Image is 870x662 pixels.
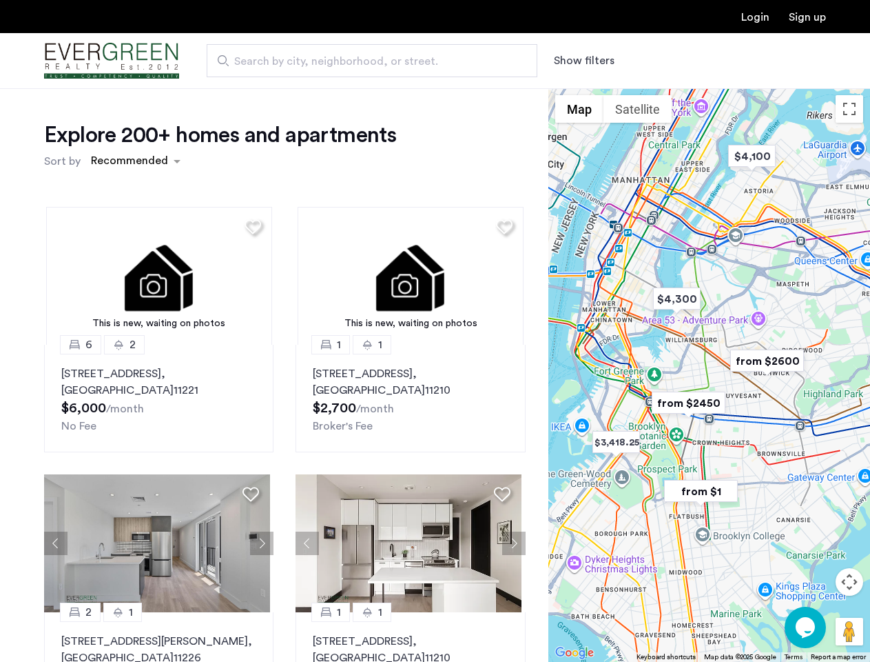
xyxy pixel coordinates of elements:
[603,95,672,123] button: Show satellite imagery
[313,421,373,432] span: Broker's Fee
[61,365,256,399] p: [STREET_ADDRESS] 11221
[337,337,341,353] span: 1
[44,532,68,555] button: Previous apartment
[84,149,187,174] ng-select: sort-apartment
[811,652,866,662] a: Report a map error
[85,337,92,353] span: 6
[554,52,614,69] button: Show or hide filters
[659,476,743,507] div: from $1
[46,207,272,345] a: This is new, waiting on photos
[44,35,179,87] img: logo
[46,207,272,345] img: 3.gif
[741,12,769,23] a: Login
[646,388,731,419] div: from $2450
[44,35,179,87] a: Cazamio Logo
[89,152,168,172] div: Recommended
[130,337,136,353] span: 2
[502,532,526,555] button: Next apartment
[785,607,829,648] iframe: chat widget
[61,421,96,432] span: No Fee
[704,654,776,661] span: Map data ©2025 Google
[378,604,382,621] span: 1
[296,345,525,452] a: 11[STREET_ADDRESS], [GEOGRAPHIC_DATA]11210Broker's Fee
[296,532,319,555] button: Previous apartment
[85,604,92,621] span: 2
[296,474,521,612] img: c030568a-c426-483c-b473-77022edd3556_638739499524403227.png
[298,207,524,345] a: This is new, waiting on photos
[552,644,597,662] img: Google
[234,53,499,70] span: Search by city, neighborhood, or street.
[129,604,133,621] span: 1
[789,12,826,23] a: Registration
[250,532,273,555] button: Next apartment
[725,345,809,377] div: from $2600
[552,644,597,662] a: Open this area in Google Maps (opens a new window)
[44,345,273,452] a: 62[STREET_ADDRESS], [GEOGRAPHIC_DATA]11221No Fee
[785,652,802,662] a: Terms (opens in new tab)
[53,317,265,331] div: This is new, waiting on photos
[44,474,270,612] img: 66a1adb6-6608-43dd-a245-dc7333f8b390_638824126198252652.jpeg
[313,365,508,399] p: [STREET_ADDRESS] 11210
[356,403,394,414] sub: /month
[636,652,696,662] button: Keyboard shortcuts
[836,618,863,645] button: Drag Pegman onto the map to open Street View
[555,95,603,123] button: Show street map
[298,207,524,345] img: 3.gif
[648,283,706,314] div: $4,300
[304,317,517,331] div: This is new, waiting on photos
[207,44,537,77] input: Apartment Search
[106,403,144,414] sub: /month
[337,604,341,621] span: 1
[44,153,81,170] label: Sort by
[587,427,645,458] div: $3,418.25
[378,337,382,353] span: 1
[836,568,863,596] button: Map camera controls
[836,95,863,123] button: Toggle fullscreen view
[61,401,106,415] span: $6,000
[44,121,396,149] h1: Explore 200+ homes and apartments
[313,401,356,415] span: $2,700
[723,141,781,172] div: $4,100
